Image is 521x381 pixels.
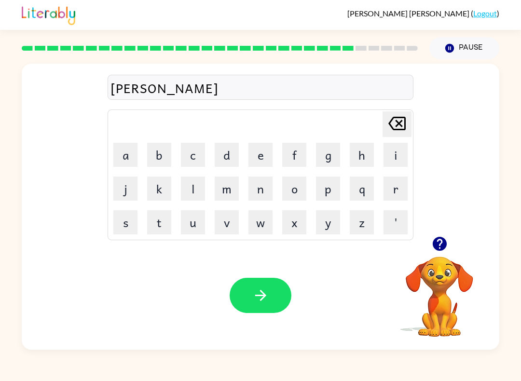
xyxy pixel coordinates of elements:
[316,210,340,234] button: y
[384,210,408,234] button: '
[282,210,306,234] button: x
[147,210,171,234] button: t
[248,210,273,234] button: w
[248,143,273,167] button: e
[248,177,273,201] button: n
[350,143,374,167] button: h
[429,37,499,59] button: Pause
[22,4,75,25] img: Literably
[147,143,171,167] button: b
[215,177,239,201] button: m
[110,78,411,98] div: [PERSON_NAME]
[350,210,374,234] button: z
[316,143,340,167] button: g
[181,210,205,234] button: u
[384,143,408,167] button: i
[384,177,408,201] button: r
[347,9,499,18] div: ( )
[181,143,205,167] button: c
[113,143,137,167] button: a
[347,9,471,18] span: [PERSON_NAME] [PERSON_NAME]
[391,242,488,338] video: Your browser must support playing .mp4 files to use Literably. Please try using another browser.
[282,177,306,201] button: o
[181,177,205,201] button: l
[113,177,137,201] button: j
[316,177,340,201] button: p
[350,177,374,201] button: q
[215,210,239,234] button: v
[215,143,239,167] button: d
[113,210,137,234] button: s
[282,143,306,167] button: f
[147,177,171,201] button: k
[473,9,497,18] a: Logout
